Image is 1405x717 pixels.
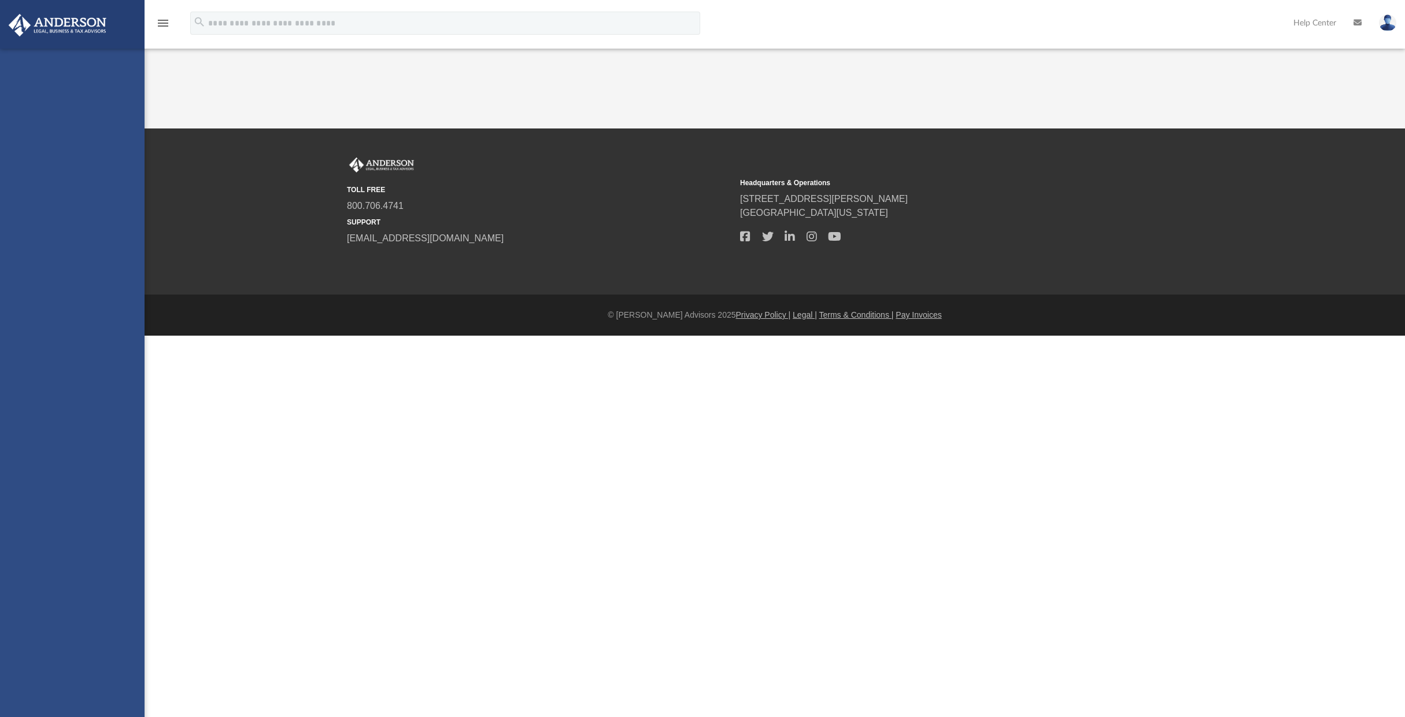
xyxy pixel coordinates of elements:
[156,22,170,30] a: menu
[793,310,817,319] a: Legal |
[347,201,404,211] a: 800.706.4741
[896,310,941,319] a: Pay Invoices
[347,157,416,172] img: Anderson Advisors Platinum Portal
[193,16,206,28] i: search
[736,310,791,319] a: Privacy Policy |
[819,310,894,319] a: Terms & Conditions |
[156,16,170,30] i: menu
[740,194,908,204] a: [STREET_ADDRESS][PERSON_NAME]
[347,217,732,227] small: SUPPORT
[145,309,1405,321] div: © [PERSON_NAME] Advisors 2025
[1379,14,1396,31] img: User Pic
[347,185,732,195] small: TOLL FREE
[740,208,888,218] a: [GEOGRAPHIC_DATA][US_STATE]
[347,233,504,243] a: [EMAIL_ADDRESS][DOMAIN_NAME]
[5,14,110,36] img: Anderson Advisors Platinum Portal
[740,178,1125,188] small: Headquarters & Operations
